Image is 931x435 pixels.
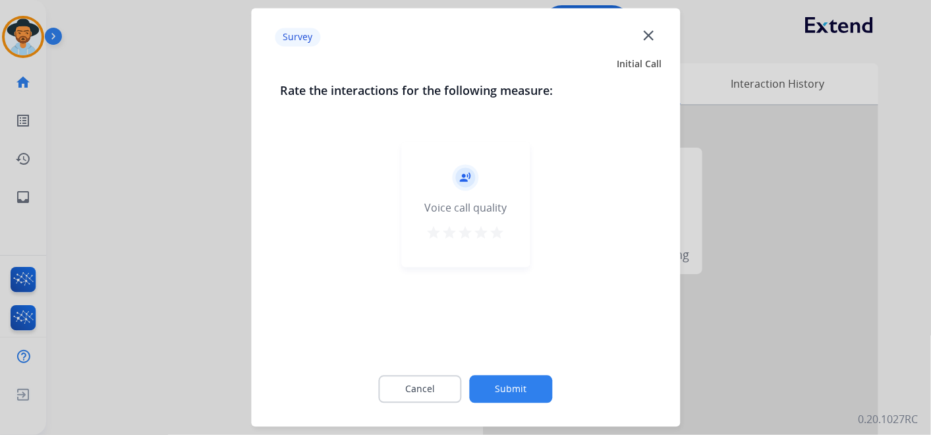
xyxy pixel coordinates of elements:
p: 0.20.1027RC [858,411,918,427]
mat-icon: star [474,225,490,241]
h3: Rate the interactions for the following measure: [280,82,651,100]
p: Survey [275,28,320,46]
span: Initial Call [617,58,662,71]
mat-icon: star [458,225,474,241]
button: Submit [470,376,553,403]
div: Voice call quality [424,200,507,216]
mat-icon: close [640,26,657,43]
mat-icon: star [426,225,442,241]
button: Cancel [379,376,462,403]
mat-icon: star [490,225,505,241]
mat-icon: record_voice_over [460,172,472,184]
mat-icon: star [442,225,458,241]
